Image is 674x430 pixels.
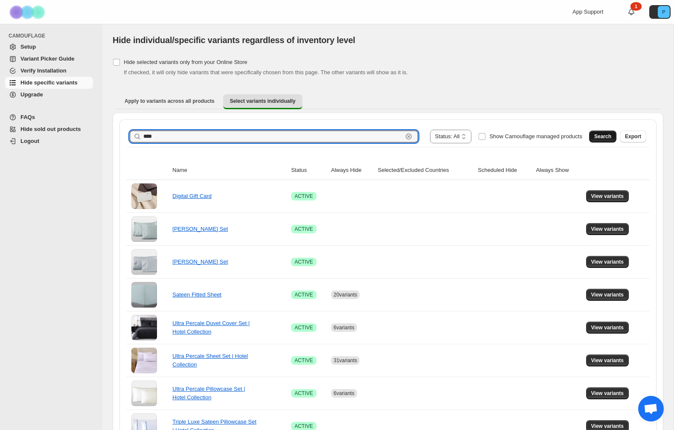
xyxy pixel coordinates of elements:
[294,324,313,331] span: ACTIVE
[625,133,641,140] span: Export
[591,226,624,232] span: View variants
[489,133,582,139] span: Show Camouflage managed products
[586,256,629,268] button: View variants
[5,111,93,123] a: FAQs
[334,357,357,363] span: 31 variants
[586,223,629,235] button: View variants
[5,89,93,101] a: Upgrade
[172,259,228,265] a: [PERSON_NAME] Set
[170,161,288,180] th: Name
[20,44,36,50] span: Setup
[334,292,357,298] span: 20 variants
[627,8,636,16] a: 1
[662,9,665,15] text: P
[294,423,313,430] span: ACTIVE
[20,79,78,86] span: Hide specific variants
[20,91,43,98] span: Upgrade
[131,183,157,209] img: Digital Gift Card
[658,6,670,18] span: Avatar with initials P
[572,9,603,15] span: App Support
[533,161,583,180] th: Always Show
[591,193,624,200] span: View variants
[375,161,476,180] th: Selected/Excluded Countries
[131,249,157,275] img: Ariane Pillowcase Set
[475,161,533,180] th: Scheduled Hide
[334,390,354,396] span: 6 variants
[586,387,629,399] button: View variants
[5,41,93,53] a: Setup
[334,325,354,331] span: 6 variants
[20,67,67,74] span: Verify Installation
[172,353,248,368] a: Ultra Percale Sheet Set | Hotel Collection
[20,126,81,132] span: Hide sold out products
[131,216,157,242] img: Yalda Pillowcase Set
[125,98,215,105] span: Apply to variants across all products
[591,324,624,331] span: View variants
[172,320,250,335] a: Ultra Percale Duvet Cover Set | Hotel Collection
[9,32,96,39] span: CAMOUFLAGE
[5,123,93,135] a: Hide sold out products
[20,114,35,120] span: FAQs
[586,190,629,202] button: View variants
[131,348,157,373] img: Ultra Percale Sheet Set | Hotel Collection
[294,390,313,397] span: ACTIVE
[591,259,624,265] span: View variants
[20,138,39,144] span: Logout
[118,94,221,108] button: Apply to variants across all products
[591,390,624,397] span: View variants
[294,357,313,364] span: ACTIVE
[586,354,629,366] button: View variants
[589,131,616,142] button: Search
[113,35,355,45] span: Hide individual/specific variants regardless of inventory level
[404,132,413,141] button: Clear
[591,291,624,298] span: View variants
[20,55,74,62] span: Variant Picker Guide
[294,193,313,200] span: ACTIVE
[131,381,157,406] img: Ultra Percale Pillowcase Set | Hotel Collection
[5,135,93,147] a: Logout
[649,5,671,19] button: Avatar with initials P
[172,193,212,199] a: Digital Gift Card
[5,77,93,89] a: Hide specific variants
[5,53,93,65] a: Variant Picker Guide
[7,0,49,24] img: Camouflage
[294,226,313,232] span: ACTIVE
[591,423,624,430] span: View variants
[586,322,629,334] button: View variants
[591,357,624,364] span: View variants
[124,69,408,76] span: If checked, it will only hide variants that were specifically chosen from this page. The other va...
[586,289,629,301] button: View variants
[124,59,247,65] span: Hide selected variants only from your Online Store
[594,133,611,140] span: Search
[172,291,221,298] a: Sateen Fitted Sheet
[223,94,302,109] button: Select variants individually
[131,315,157,340] img: Ultra Percale Duvet Cover Set | Hotel Collection
[131,282,157,308] img: Sateen Fitted Sheet
[294,291,313,298] span: ACTIVE
[230,98,296,105] span: Select variants individually
[172,386,245,401] a: Ultra Percale Pillowcase Set | Hotel Collection
[172,226,228,232] a: [PERSON_NAME] Set
[328,161,375,180] th: Always Hide
[620,131,646,142] button: Export
[294,259,313,265] span: ACTIVE
[638,396,664,421] a: Open chat
[630,2,642,11] div: 1
[5,65,93,77] a: Verify Installation
[288,161,328,180] th: Status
